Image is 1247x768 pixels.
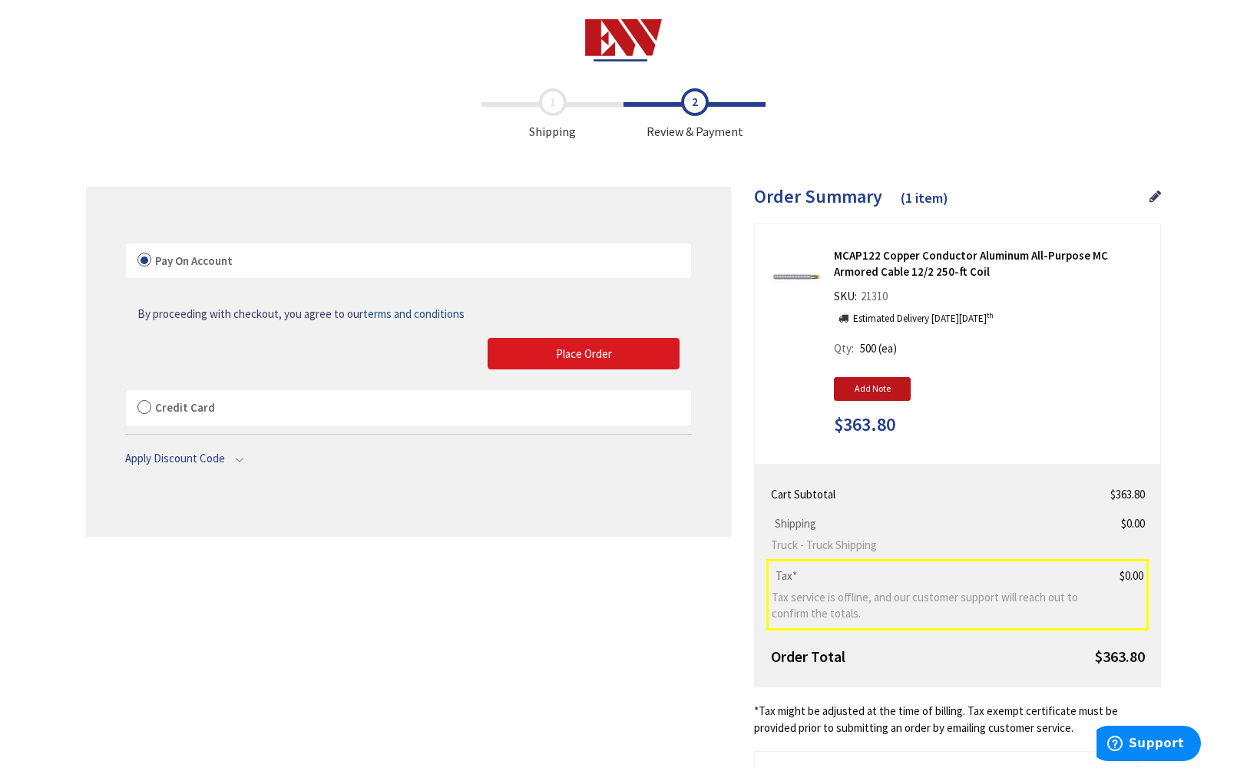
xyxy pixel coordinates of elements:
img: MCAP122 Copper Conductor Aluminum All-Purpose MC Armored Cable 12/2 250-ft Coil [772,253,820,301]
span: (1 item) [901,189,948,207]
span: Place Order [556,346,612,361]
: *Tax might be adjusted at the time of billing. Tax exempt certificate must be provided prior to s... [754,703,1161,736]
p: Estimated Delivery [DATE][DATE] [853,312,994,326]
span: Apply Discount Code [125,451,225,465]
span: $363.80 [1095,647,1145,666]
span: 21310 [857,289,891,303]
strong: MCAP122 Copper Conductor Aluminum All-Purpose MC Armored Cable 12/2 250-ft Coil [834,247,1149,280]
span: Qty [834,341,852,356]
span: Tax service is offline, and our customer support will reach out to confirm the totals. [772,589,1083,622]
span: Pay On Account [155,253,233,268]
span: Truck - Truck Shipping [771,537,1083,553]
strong: Order Total [771,647,845,666]
span: $363.80 [1110,487,1145,502]
span: $363.80 [834,415,895,435]
span: Shipping [481,88,623,141]
span: Shipping [771,516,820,531]
span: $0.00 [1120,568,1143,583]
img: Electrical Wholesalers, Inc. [585,19,663,61]
span: Order Summary [754,184,882,208]
div: SKU: [834,288,891,310]
iframe: Opens a widget where you can find more information [1096,726,1201,764]
a: By proceeding with checkout, you agree to ourterms and conditions [137,306,465,322]
span: terms and conditions [363,306,465,321]
th: Cart Subtotal [768,480,1089,508]
span: By proceeding with checkout, you agree to our [137,306,465,321]
button: Place Order [488,338,680,370]
span: 500 [860,341,876,356]
sup: th [987,310,994,320]
span: Review & Payment [623,88,766,141]
span: Credit Card [155,400,215,415]
span: $0.00 [1121,516,1145,531]
span: (ea) [878,341,897,356]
